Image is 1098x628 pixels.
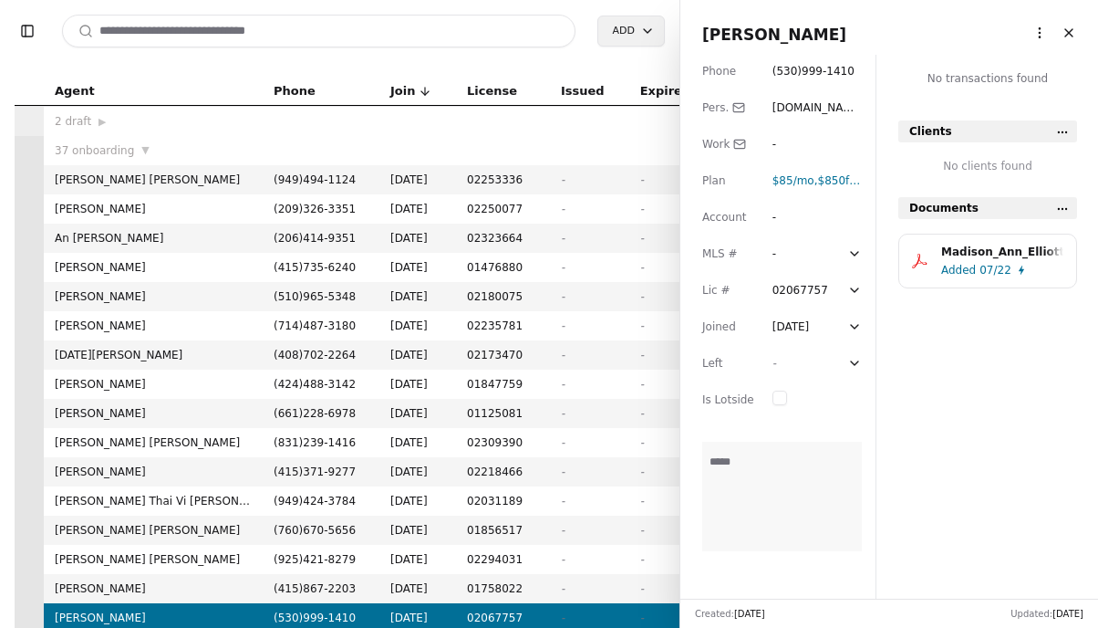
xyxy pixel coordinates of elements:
[561,436,565,449] span: -
[274,495,356,508] span: ( 949 ) 424 - 3784
[467,317,539,335] span: 02235781
[941,261,976,279] span: Added
[467,375,539,393] span: 01847759
[467,550,539,569] span: 02294031
[561,261,565,274] span: -
[55,258,252,277] span: [PERSON_NAME]
[274,81,316,101] span: Phone
[55,171,252,189] span: [PERSON_NAME] [PERSON_NAME]
[640,290,644,303] span: -
[561,495,565,508] span: -
[772,174,814,187] span: $85 /mo
[467,171,539,189] span: 02253336
[909,199,979,217] span: Documents
[772,65,855,78] span: ( 530 ) 999 - 1410
[1052,609,1083,619] span: [DATE]
[561,466,565,478] span: -
[55,463,252,481] span: [PERSON_NAME]
[55,346,252,364] span: [DATE][PERSON_NAME]
[274,436,356,449] span: ( 831 ) 239 - 1416
[640,319,644,332] span: -
[772,281,828,299] div: 02067757
[640,436,644,449] span: -
[55,81,95,101] span: Agent
[390,580,445,598] span: [DATE]
[390,404,445,423] span: [DATE]
[55,141,134,160] span: 37 onboarding
[818,174,864,187] span: $850 fee
[772,245,805,263] div: -
[640,203,644,215] span: -
[390,521,445,539] span: [DATE]
[467,288,539,306] span: 02180075
[55,112,252,131] div: 2 draft
[640,612,644,624] span: -
[702,245,754,263] div: MLS #
[274,173,356,186] span: ( 949 ) 494 - 1124
[597,16,665,47] button: Add
[702,62,754,80] div: Phone
[390,375,445,393] span: [DATE]
[467,521,539,539] span: 01856517
[467,346,539,364] span: 02173470
[640,495,644,508] span: -
[467,404,539,423] span: 01125081
[734,609,765,619] span: [DATE]
[561,173,565,186] span: -
[467,200,539,218] span: 02250077
[390,229,445,247] span: [DATE]
[390,346,445,364] span: [DATE]
[55,229,252,247] span: An [PERSON_NAME]
[702,318,754,336] div: Joined
[390,171,445,189] span: [DATE]
[772,135,805,153] div: -
[467,580,539,598] span: 01758022
[55,404,252,423] span: [PERSON_NAME]
[979,261,1011,279] span: 07/22
[467,229,539,247] span: 02323664
[55,492,252,510] span: [PERSON_NAME] Thai Vi [PERSON_NAME]
[390,317,445,335] span: [DATE]
[702,26,846,44] span: [PERSON_NAME]
[467,81,517,101] span: License
[561,612,565,624] span: -
[390,258,445,277] span: [DATE]
[274,407,356,420] span: ( 661 ) 228 - 6978
[467,434,539,452] span: 02309390
[561,319,565,332] span: -
[274,261,356,274] span: ( 415 ) 735 - 6240
[640,582,644,595] span: -
[467,492,539,510] span: 02031189
[640,349,644,361] span: -
[274,612,356,624] span: ( 530 ) 999 - 1410
[695,607,765,621] div: Created:
[561,81,605,101] span: Issued
[702,354,754,372] div: Left
[898,234,1077,288] button: Madison_Ann_Elliott_madison_ann_elliott_gideon_sylvan.pdfAdded07/22
[640,173,644,186] span: -
[941,243,1063,261] div: Madison_Ann_Elliott_madison_ann_elliott_gideon_sylvan.pdf
[98,114,106,131] span: ▶
[561,582,565,595] span: -
[274,203,356,215] span: ( 209 ) 326 - 3351
[274,524,356,537] span: ( 760 ) 670 - 5656
[55,434,252,452] span: [PERSON_NAME] [PERSON_NAME]
[55,200,252,218] span: [PERSON_NAME]
[467,609,539,627] span: 02067757
[274,290,356,303] span: ( 510 ) 965 - 5348
[390,463,445,481] span: [DATE]
[467,463,539,481] span: 02218466
[274,319,356,332] span: ( 714 ) 487 - 3180
[390,550,445,569] span: [DATE]
[702,391,754,409] div: Is Lotside
[640,524,644,537] span: -
[702,172,754,190] div: Plan
[702,208,754,226] div: Account
[772,174,818,187] span: ,
[702,99,754,117] div: Pers.
[561,524,565,537] span: -
[390,200,445,218] span: [DATE]
[640,378,644,391] span: -
[274,466,356,478] span: ( 415 ) 371 - 9277
[772,101,861,169] span: [DOMAIN_NAME][EMAIL_ADDRESS][DOMAIN_NAME]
